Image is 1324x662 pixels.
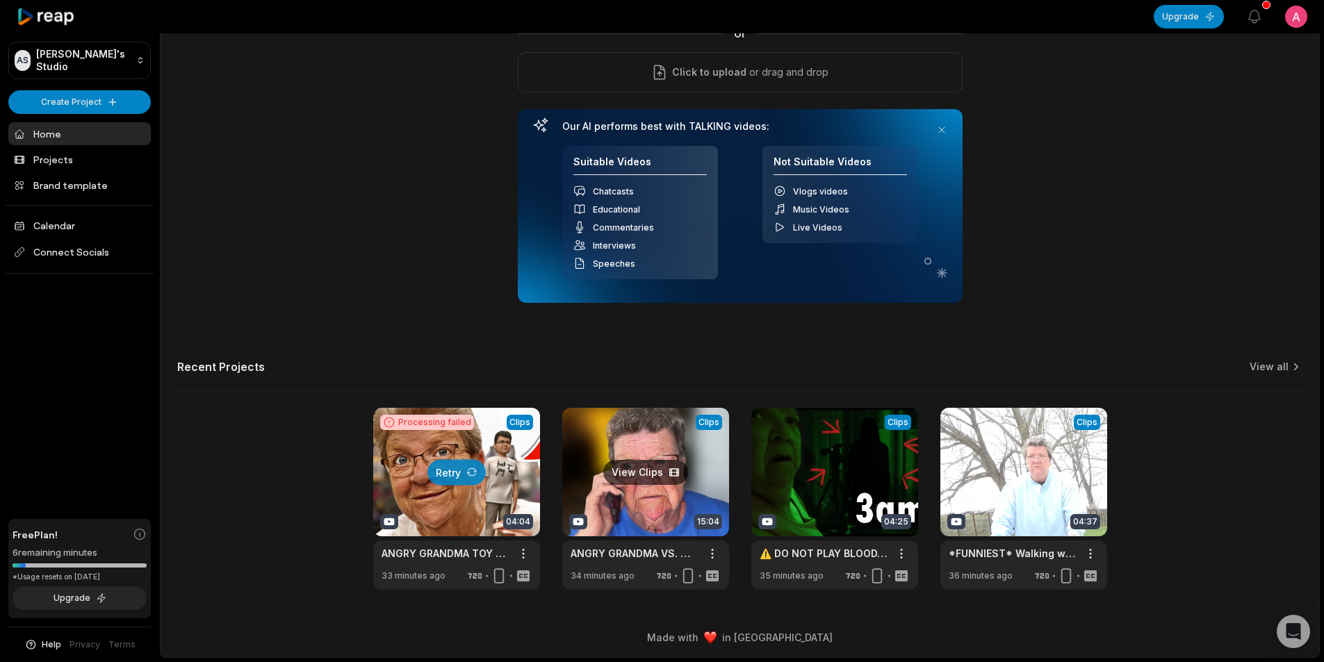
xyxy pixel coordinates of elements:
[760,546,888,561] a: ⚠️ DO NOT PLAY BLOODY [PERSON_NAME] AT 3AM!!! ⚠️ [3AM CHALLENGE]
[793,186,848,197] span: Vlogs videos
[173,630,1307,645] div: Made with in [GEOGRAPHIC_DATA]
[774,156,907,176] h4: Not Suitable Videos
[8,214,151,237] a: Calendar
[793,222,842,233] span: Live Videos
[382,546,509,561] div: ANGRY GRANDMA TOY PRANK!
[70,638,100,651] a: Privacy
[8,174,151,197] a: Brand template
[672,64,746,81] span: Click to upload
[593,258,635,269] span: Speeches
[593,222,654,233] span: Commentaries
[15,50,31,71] div: AS
[793,204,849,215] span: Music Videos
[746,64,828,81] p: or drag and drop
[571,546,698,561] a: ANGRY GRANDMA VS. MCDONALDS!
[13,546,147,560] div: 6 remaining minutes
[8,90,151,114] button: Create Project
[177,360,265,374] h2: Recent Projects
[108,638,136,651] a: Terms
[1154,5,1224,28] button: Upgrade
[13,527,58,542] span: Free Plan!
[593,240,636,251] span: Interviews
[723,26,757,41] span: Or
[8,240,151,265] span: Connect Socials
[36,48,131,73] p: [PERSON_NAME]'s Studio
[427,459,486,485] button: Retry
[593,204,640,215] span: Educational
[1277,615,1310,648] div: Open Intercom Messenger
[8,122,151,145] a: Home
[562,120,918,133] h3: Our AI performs best with TALKING videos:
[42,638,61,651] span: Help
[593,186,634,197] span: Chatcasts
[8,148,151,171] a: Projects
[573,156,707,176] h4: Suitable Videos
[13,572,147,582] div: *Usage resets on [DATE]
[704,631,717,644] img: heart emoji
[24,638,61,651] button: Help
[1250,360,1289,374] a: View all
[949,546,1077,561] a: *FUNNIEST* Walking with Angry Grandma YET!
[13,586,147,610] button: Upgrade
